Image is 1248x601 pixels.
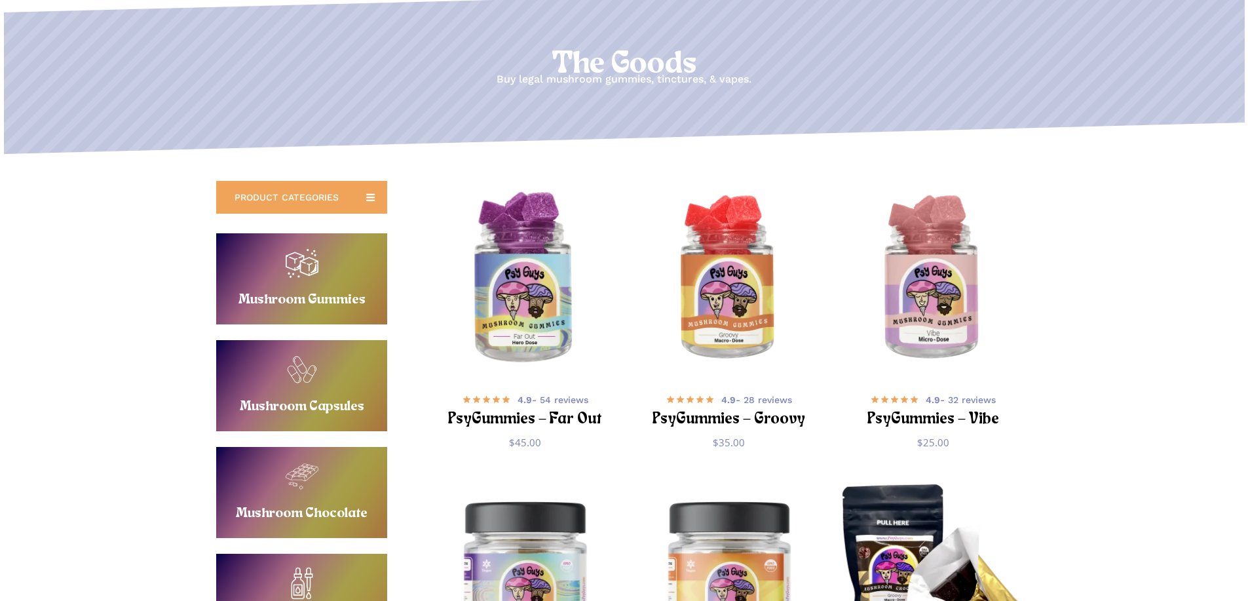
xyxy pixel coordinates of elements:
[926,393,996,406] span: - 32 reviews
[837,184,1029,376] img: Passionfruit microdose magic mushroom gummies in a PsyGuys branded jar
[509,436,515,449] span: $
[633,184,825,376] img: Strawberry macrodose magic mushroom gummies in a PsyGuys branded jar
[721,393,792,406] span: - 28 reviews
[854,408,1013,432] h2: PsyGummies – Vibe
[917,436,923,449] span: $
[425,180,624,379] img: Blackberry hero dose magic mushroom gummies in a PsyGuys branded jar
[445,408,605,432] h2: PsyGummies – Far Out
[445,391,605,426] a: 4.9- 54 reviews PsyGummies – Far Out
[509,436,541,449] bdi: 45.00
[216,181,387,214] a: PRODUCT CATEGORIES
[926,395,940,405] b: 4.9
[854,391,1013,426] a: 4.9- 32 reviews PsyGummies – Vibe
[518,395,532,405] b: 4.9
[633,184,825,376] a: PsyGummies - Groovy
[917,436,949,449] bdi: 25.00
[650,391,809,426] a: 4.9- 28 reviews PsyGummies – Groovy
[713,436,745,449] bdi: 35.00
[837,184,1029,376] a: PsyGummies - Vibe
[235,191,339,204] span: PRODUCT CATEGORIES
[518,393,588,406] span: - 54 reviews
[429,184,621,376] a: PsyGummies - Far Out
[650,408,809,432] h2: PsyGummies – Groovy
[713,436,719,449] span: $
[721,395,736,405] b: 4.9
